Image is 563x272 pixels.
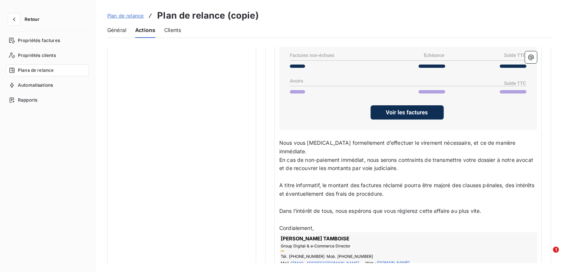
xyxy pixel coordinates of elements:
[164,26,181,34] span: Clients
[107,12,144,19] a: Plan de relance
[18,97,37,103] span: Rapports
[279,208,481,214] span: Dans l’intérêt de tous, nous espérons que vous règlerez cette affaire au plus vite.
[6,13,45,25] button: Retour
[538,247,556,265] iframe: Intercom live chat
[553,247,559,253] span: 1
[6,94,89,106] a: Rapports
[279,225,314,231] span: Cordialement,
[6,64,89,76] a: Plans de relance
[18,82,53,89] span: Automatisations
[18,67,54,74] span: Plans de relance
[107,26,126,34] span: Général
[279,182,536,197] span: A titre informatif, le montant des factures réclamé pourra être majoré des clauses pénales, des i...
[6,35,89,47] a: Propriétés factures
[25,17,39,22] span: Retour
[279,157,535,172] span: En cas de non-paiement immédiat, nous serons contraints de transmettre votre dossier à notre avoc...
[18,37,60,44] span: Propriétés factures
[18,52,56,59] span: Propriétés clients
[157,9,258,22] h3: Plan de relance (copie)
[6,49,89,61] a: Propriétés clients
[107,13,144,19] span: Plan de relance
[135,26,155,34] span: Actions
[279,140,517,154] span: Nous vous [MEDICAL_DATA] formellement d’effectuer le virement nécessaire, et ce de manière immédi...
[6,79,89,91] a: Automatisations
